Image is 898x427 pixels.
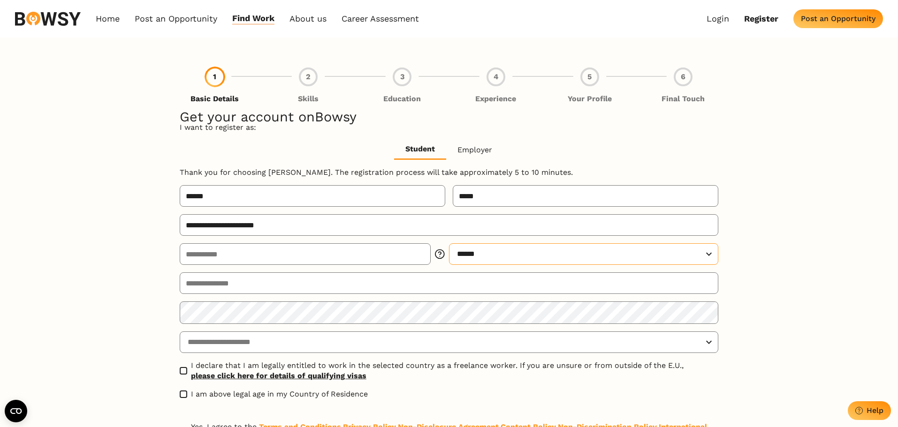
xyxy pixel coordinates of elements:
button: Post an Opportunity [793,9,883,28]
button: Employer [446,140,503,159]
span: Bowsy [315,109,357,125]
div: Help [867,406,883,415]
button: Help [848,401,891,420]
p: I want to register as: [180,122,718,133]
p: Skills [298,94,319,104]
p: Your Profile [568,94,612,104]
div: 3 [393,67,411,86]
span: I am above legal age in my Country of Residence [191,389,368,399]
div: 4 [487,67,505,86]
img: svg%3e [15,12,81,26]
div: 1 [205,67,224,86]
button: Student [394,140,446,159]
p: Thank you for choosing [PERSON_NAME]. The registration process will take approximately 5 to 10 mi... [180,167,718,178]
a: Home [96,13,120,24]
h1: Get your account on [180,112,718,122]
span: I declare that I am legally entitled to work in the selected country as a freelance worker. If yo... [191,360,684,382]
div: Post an Opportunity [801,14,875,23]
p: Experience [475,94,516,104]
p: Education [383,94,421,104]
a: Career Assessment [342,13,419,24]
a: Register [744,14,778,24]
div: 2 [299,67,318,86]
p: Basic Details [190,94,239,104]
a: please click here for details of qualifying visas [191,371,684,381]
div: 5 [580,67,599,86]
a: Login [707,14,729,24]
button: Open CMP widget [5,400,27,422]
div: 6 [674,67,693,86]
p: Final Touch [662,94,705,104]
